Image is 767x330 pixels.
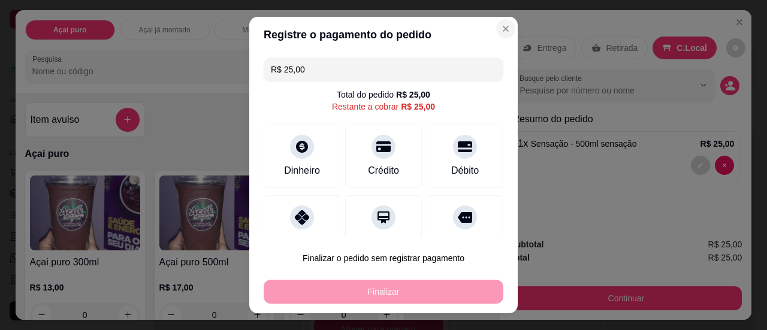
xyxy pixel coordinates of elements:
div: R$ 25,00 [396,89,430,101]
div: Restante a cobrar [332,101,435,113]
div: R$ 25,00 [401,101,435,113]
div: Total do pedido [337,89,430,101]
div: Débito [451,164,479,178]
div: Crédito [368,164,399,178]
button: Close [496,19,515,38]
input: Ex.: hambúrguer de cordeiro [271,57,496,81]
div: Voucher [366,234,401,249]
div: Dinheiro [284,164,320,178]
button: Finalizar o pedido sem registrar pagamento [264,246,503,270]
header: Registre o pagamento do pedido [249,17,518,53]
div: Pix [295,234,309,249]
div: Outro [453,234,477,249]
